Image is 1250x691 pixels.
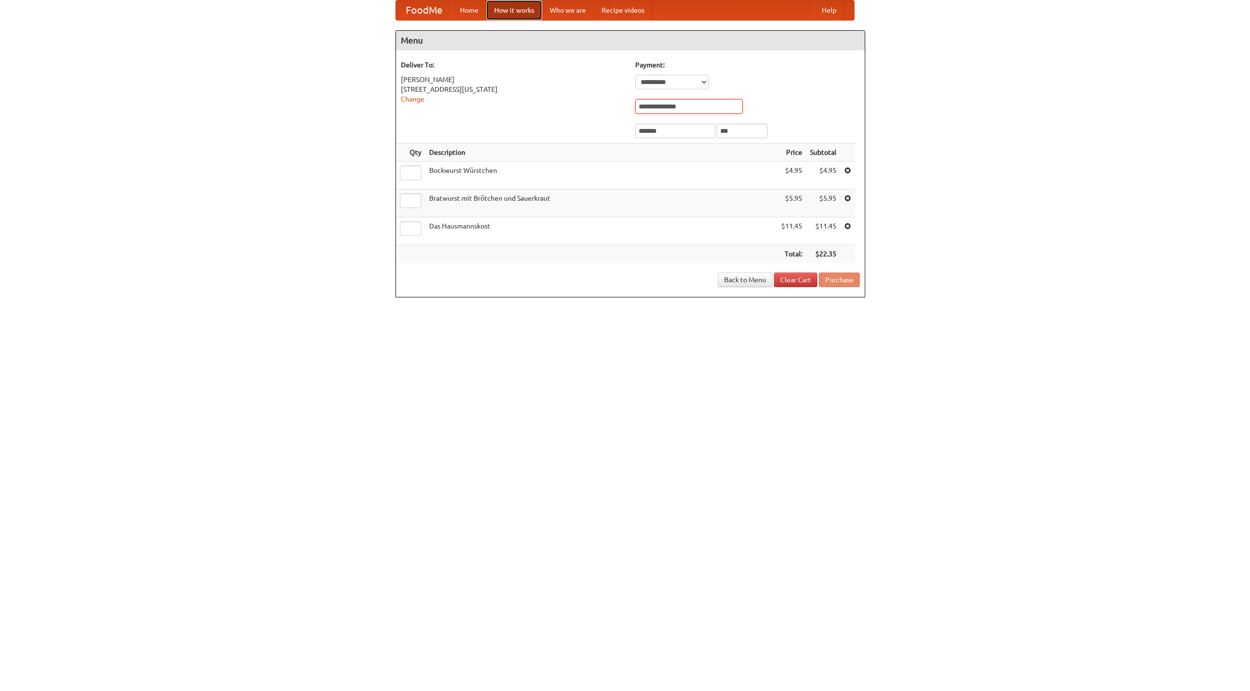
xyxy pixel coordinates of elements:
[806,245,840,263] th: $22.35
[401,95,424,103] a: Change
[806,189,840,217] td: $5.95
[806,217,840,245] td: $11.45
[396,144,425,162] th: Qty
[718,272,772,287] a: Back to Menu
[806,144,840,162] th: Subtotal
[396,31,865,50] h4: Menu
[777,189,806,217] td: $5.95
[635,60,860,70] h5: Payment:
[401,60,625,70] h5: Deliver To:
[542,0,594,20] a: Who we are
[396,0,452,20] a: FoodMe
[819,272,860,287] button: Purchase
[806,162,840,189] td: $4.95
[401,84,625,94] div: [STREET_ADDRESS][US_STATE]
[452,0,486,20] a: Home
[401,75,625,84] div: [PERSON_NAME]
[774,272,817,287] a: Clear Cart
[777,144,806,162] th: Price
[425,162,777,189] td: Bockwurst Würstchen
[814,0,844,20] a: Help
[425,217,777,245] td: Das Hausmannskost
[777,217,806,245] td: $11.45
[777,245,806,263] th: Total:
[425,189,777,217] td: Bratwurst mit Brötchen und Sauerkraut
[777,162,806,189] td: $4.95
[425,144,777,162] th: Description
[594,0,652,20] a: Recipe videos
[486,0,542,20] a: How it works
